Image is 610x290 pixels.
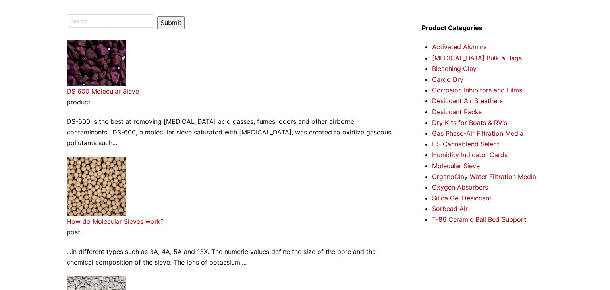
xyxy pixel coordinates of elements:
a: T-86 Ceramic Ball Bed Support [432,215,526,223]
a: Oxygen Absorbers [432,183,488,191]
a: Desiccant Packs [432,108,482,116]
a: DS 600 Molecular Sieve [67,87,139,95]
input: Search [67,14,155,28]
img: Molecular Sieve [67,157,126,216]
a: How do Molecular Sieves work? [67,217,164,225]
a: HS Cannablend Select [432,140,499,148]
a: Molecular Sieve [432,162,480,170]
p: product [67,97,398,108]
a: Activated Alumina [432,43,487,51]
a: Humidity Indicator Cards [432,151,508,159]
button: Submit [157,16,185,29]
p: DS-600 is the best at removing [MEDICAL_DATA] acid gasses, fumes, odors and other airborne contam... [67,116,398,149]
a: Corrosion Inhibitors and Films [432,86,522,94]
a: Bleaching Clay [432,65,477,73]
a: Desiccant Air Breathers [432,97,503,105]
a: Gas Phase-Air Filtration Media [432,129,523,137]
a: [MEDICAL_DATA] Bulk & Bags [432,54,522,62]
h4: Product Categories [422,23,543,33]
a: Dry Kits for Boats & RV's [432,119,507,127]
a: OrganoClay Water Filtration Media [432,173,536,181]
a: Silica Gel Desiccant [432,194,492,202]
p: post [67,227,398,238]
p: ...in different types such as 3A, 4A, 5A and 13X. The numeric values define the size of the pore ... [67,246,398,268]
a: Sorbead Air [432,205,468,213]
a: Cargo Dry [432,75,463,83]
